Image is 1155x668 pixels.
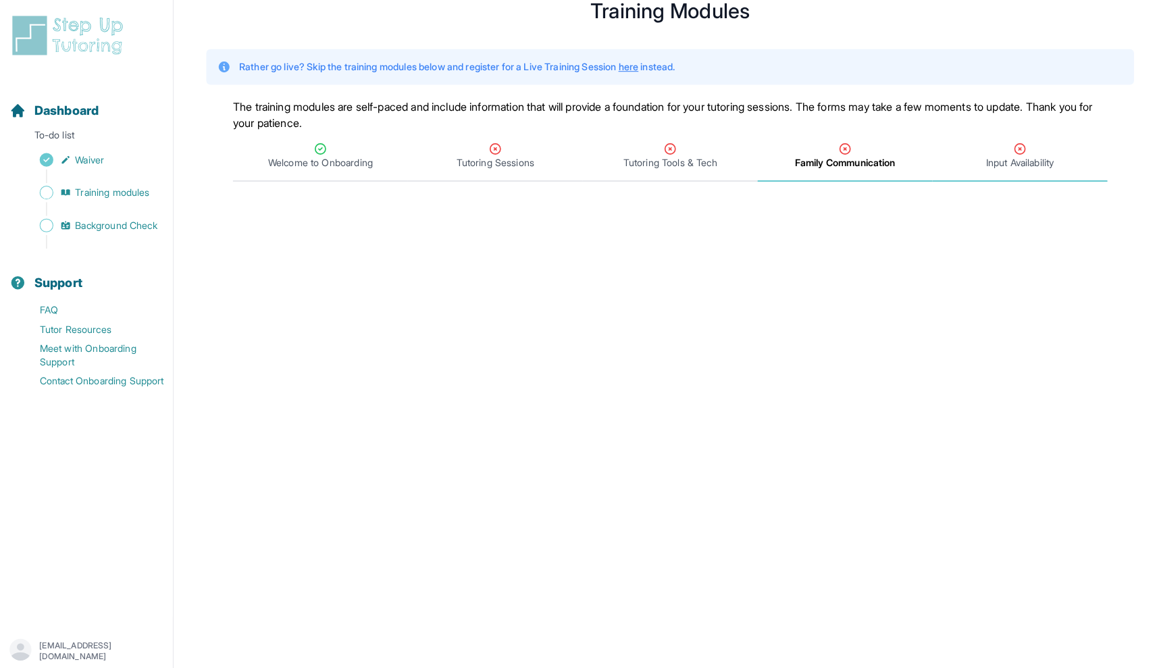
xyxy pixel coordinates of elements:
[76,184,149,197] span: Training modules
[11,335,172,367] a: Meet with Onboarding Support
[76,216,157,230] span: Background Check
[41,633,161,654] p: [EMAIL_ADDRESS][DOMAIN_NAME]
[5,127,167,146] p: To-do list
[76,151,104,165] span: Waiver
[232,130,1096,180] nav: Tabs
[11,632,161,656] button: [EMAIL_ADDRESS][DOMAIN_NAME]
[232,97,1096,130] p: The training modules are self-paced and include information that will provide a foundation for yo...
[11,181,172,200] a: Training modules
[11,297,172,316] a: FAQ
[976,154,1043,168] span: Input Availability
[11,213,172,232] a: Background Check
[11,14,131,57] img: logo
[11,149,172,168] a: Waiver
[787,154,886,168] span: Family Communication
[35,270,83,289] span: Support
[617,154,710,168] span: Tutoring Tools & Tech
[238,59,669,73] p: Rather go live? Skip the training modules below and register for a Live Training Session instead.
[266,154,369,168] span: Welcome to Onboarding
[453,154,530,168] span: Tutoring Sessions
[613,60,632,72] a: here
[11,100,99,119] a: Dashboard
[205,3,1123,19] h1: Training Modules
[5,78,167,124] button: Dashboard
[5,249,167,294] button: Support
[11,316,172,335] a: Tutor Resources
[35,100,99,119] span: Dashboard
[11,367,172,386] a: Contact Onboarding Support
